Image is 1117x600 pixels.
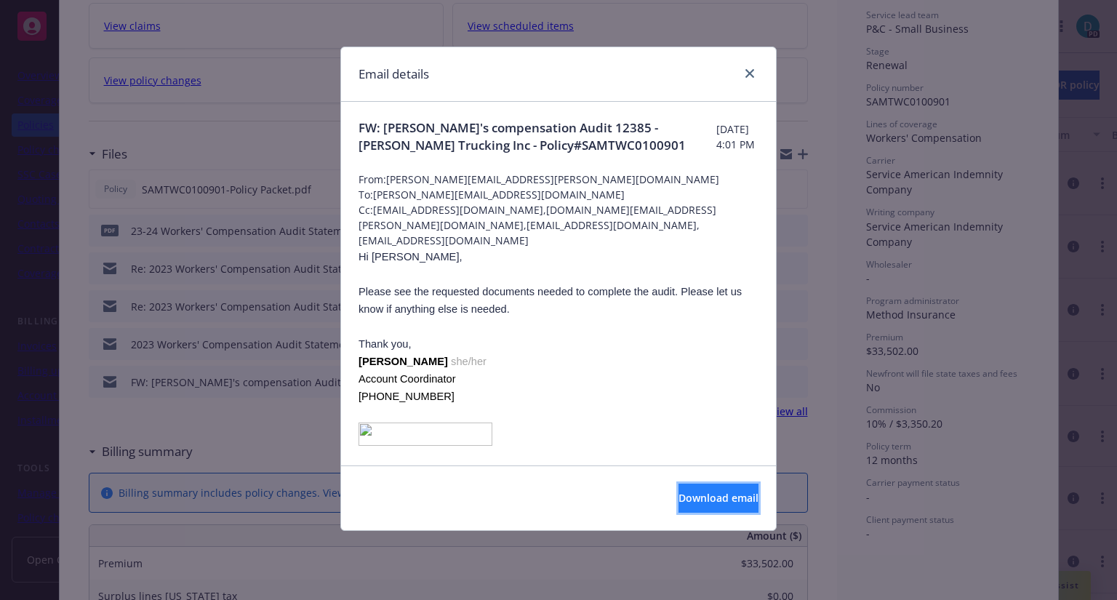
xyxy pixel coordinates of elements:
[359,172,758,187] span: From: [PERSON_NAME][EMAIL_ADDRESS][PERSON_NAME][DOMAIN_NAME]
[359,251,463,263] span: Hi [PERSON_NAME],
[451,356,487,367] span: she/her
[359,338,412,350] span: Thank you,
[359,391,455,402] span: [PHONE_NUMBER]
[359,187,758,202] span: To: [PERSON_NAME][EMAIL_ADDRESS][DOMAIN_NAME]
[359,286,742,315] span: Please see the requested documents needed to complete the audit. Please let us know if anything e...
[359,356,448,367] span: [PERSON_NAME]
[359,373,456,385] span: Account Coordinator
[359,202,758,248] span: Cc: [EMAIL_ADDRESS][DOMAIN_NAME],[DOMAIN_NAME][EMAIL_ADDRESS][PERSON_NAME][DOMAIN_NAME],[EMAIL_AD...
